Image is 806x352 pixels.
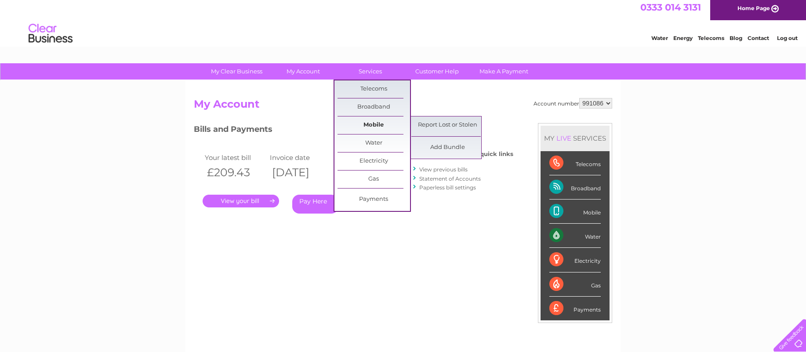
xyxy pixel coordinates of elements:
[640,4,701,15] a: 0333 014 3131
[334,63,407,80] a: Services
[267,63,340,80] a: My Account
[698,37,724,44] a: Telecoms
[203,195,279,207] a: .
[549,248,601,272] div: Electricity
[28,23,73,50] img: logo.png
[194,123,513,138] h3: Bills and Payments
[730,37,742,44] a: Blog
[203,152,268,163] td: Your latest bill
[419,175,481,182] a: Statement of Accounts
[194,98,612,115] h2: My Account
[338,80,410,98] a: Telecoms
[203,163,268,181] th: £209.43
[777,37,798,44] a: Log out
[534,98,612,109] div: Account number
[338,98,410,116] a: Broadband
[411,139,484,156] a: Add Bundle
[292,195,338,214] a: Pay Here
[651,37,668,44] a: Water
[549,200,601,224] div: Mobile
[748,37,769,44] a: Contact
[549,151,601,175] div: Telecoms
[549,224,601,248] div: Water
[338,116,410,134] a: Mobile
[673,37,693,44] a: Energy
[541,126,610,151] div: MY SERVICES
[549,297,601,320] div: Payments
[268,152,333,163] td: Invoice date
[338,152,410,170] a: Electricity
[419,184,476,191] a: Paperless bill settings
[468,63,540,80] a: Make A Payment
[338,191,410,208] a: Payments
[549,175,601,200] div: Broadband
[549,272,601,297] div: Gas
[338,171,410,188] a: Gas
[401,63,473,80] a: Customer Help
[411,116,484,134] a: Report Lost or Stolen
[196,5,611,43] div: Clear Business is a trading name of Verastar Limited (registered in [GEOGRAPHIC_DATA] No. 3667643...
[268,163,333,181] th: [DATE]
[338,134,410,152] a: Water
[200,63,273,80] a: My Clear Business
[555,134,573,142] div: LIVE
[419,166,468,173] a: View previous bills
